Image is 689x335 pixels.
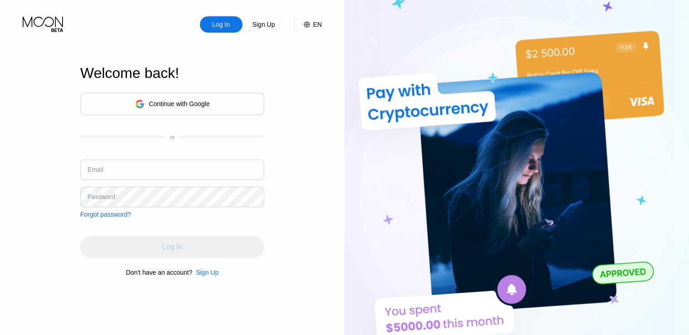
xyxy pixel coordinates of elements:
[196,269,218,276] div: Sign Up
[294,16,322,33] div: EN
[170,134,175,141] div: or
[149,100,210,107] div: Continue with Google
[126,269,193,276] div: Don't have an account?
[80,93,264,115] div: Continue with Google
[87,193,115,200] div: Password
[252,20,276,29] div: Sign Up
[80,211,131,218] div: Forgot password?
[87,166,103,173] div: Email
[211,20,231,29] div: Log In
[200,16,243,33] div: Log In
[192,269,218,276] div: Sign Up
[80,65,264,82] div: Welcome back!
[243,16,285,33] div: Sign Up
[313,21,322,28] div: EN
